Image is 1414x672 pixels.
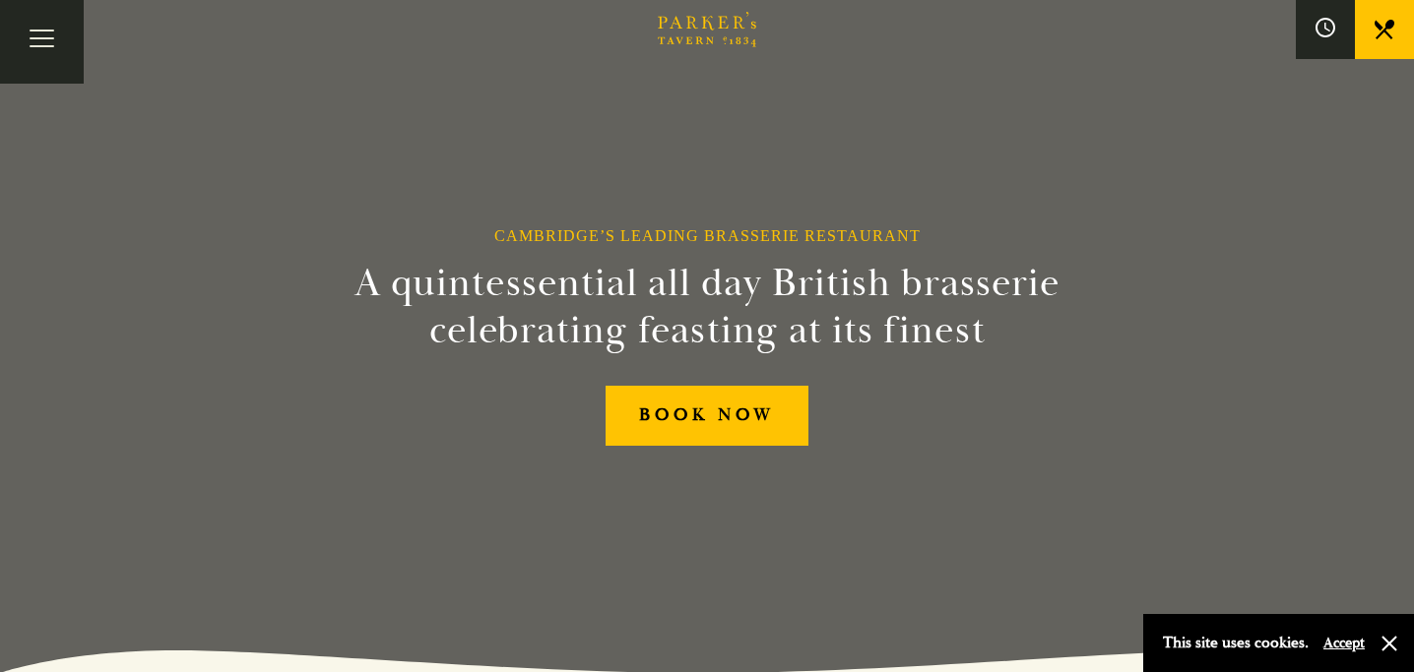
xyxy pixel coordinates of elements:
a: BOOK NOW [606,386,808,446]
button: Accept [1323,634,1365,652]
p: This site uses cookies. [1163,629,1309,657]
h1: Cambridge’s Leading Brasserie Restaurant [494,226,921,245]
h2: A quintessential all day British brasserie celebrating feasting at its finest [258,260,1156,354]
button: Close and accept [1380,634,1399,653]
